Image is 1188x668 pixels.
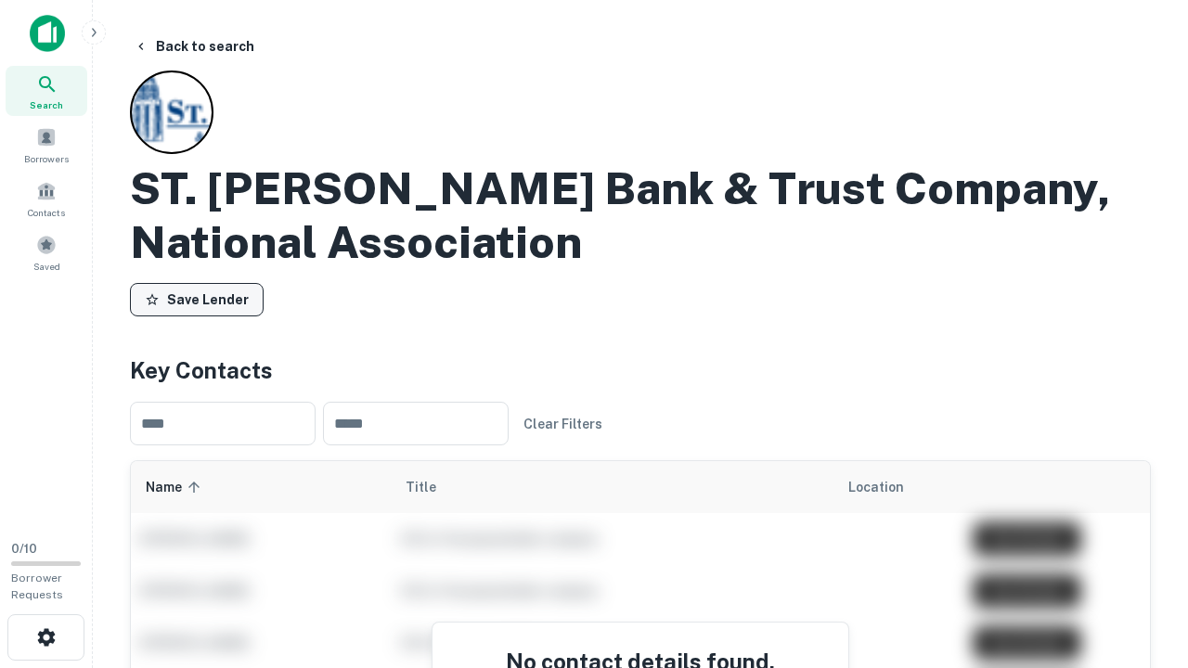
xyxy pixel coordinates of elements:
span: Search [30,97,63,112]
a: Saved [6,227,87,277]
img: capitalize-icon.png [30,15,65,52]
a: Borrowers [6,120,87,170]
span: Borrowers [24,151,69,166]
span: Saved [33,259,60,274]
button: Save Lender [130,283,264,316]
button: Back to search [126,30,262,63]
button: Clear Filters [516,407,610,441]
a: Search [6,66,87,116]
iframe: Chat Widget [1095,520,1188,609]
h4: Key Contacts [130,353,1151,387]
span: 0 / 10 [11,542,37,556]
span: Borrower Requests [11,572,63,601]
a: Contacts [6,173,87,224]
h2: ST. [PERSON_NAME] Bank & Trust Company, National Association [130,161,1151,268]
span: Contacts [28,205,65,220]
